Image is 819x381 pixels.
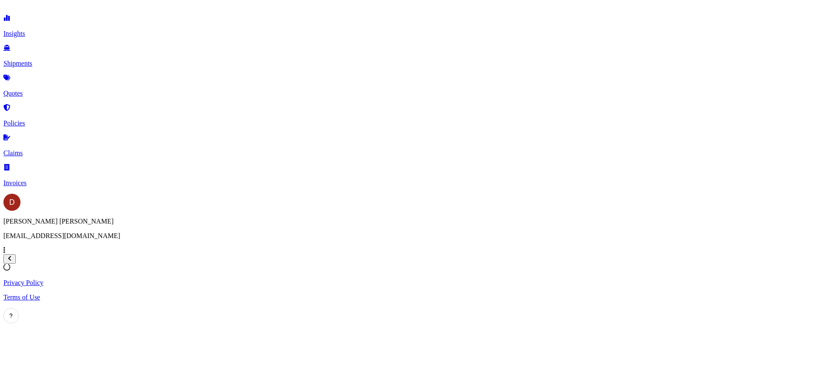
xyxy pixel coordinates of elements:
[3,119,816,127] p: Policies
[3,179,816,187] p: Invoices
[3,165,816,187] a: Invoices
[3,294,816,301] a: Terms of Use
[3,45,816,67] a: Shipments
[3,60,816,67] p: Shipments
[3,90,816,97] p: Quotes
[3,105,816,127] a: Policies
[3,149,816,157] p: Claims
[3,218,816,225] p: [PERSON_NAME] [PERSON_NAME]
[3,30,816,38] p: Insights
[3,135,816,157] a: Claims
[3,279,816,287] a: Privacy Policy
[3,15,816,38] a: Insights
[9,198,15,206] span: D
[3,232,816,240] p: [EMAIL_ADDRESS][DOMAIN_NAME]
[3,264,816,272] div: Loading
[3,75,816,97] a: Quotes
